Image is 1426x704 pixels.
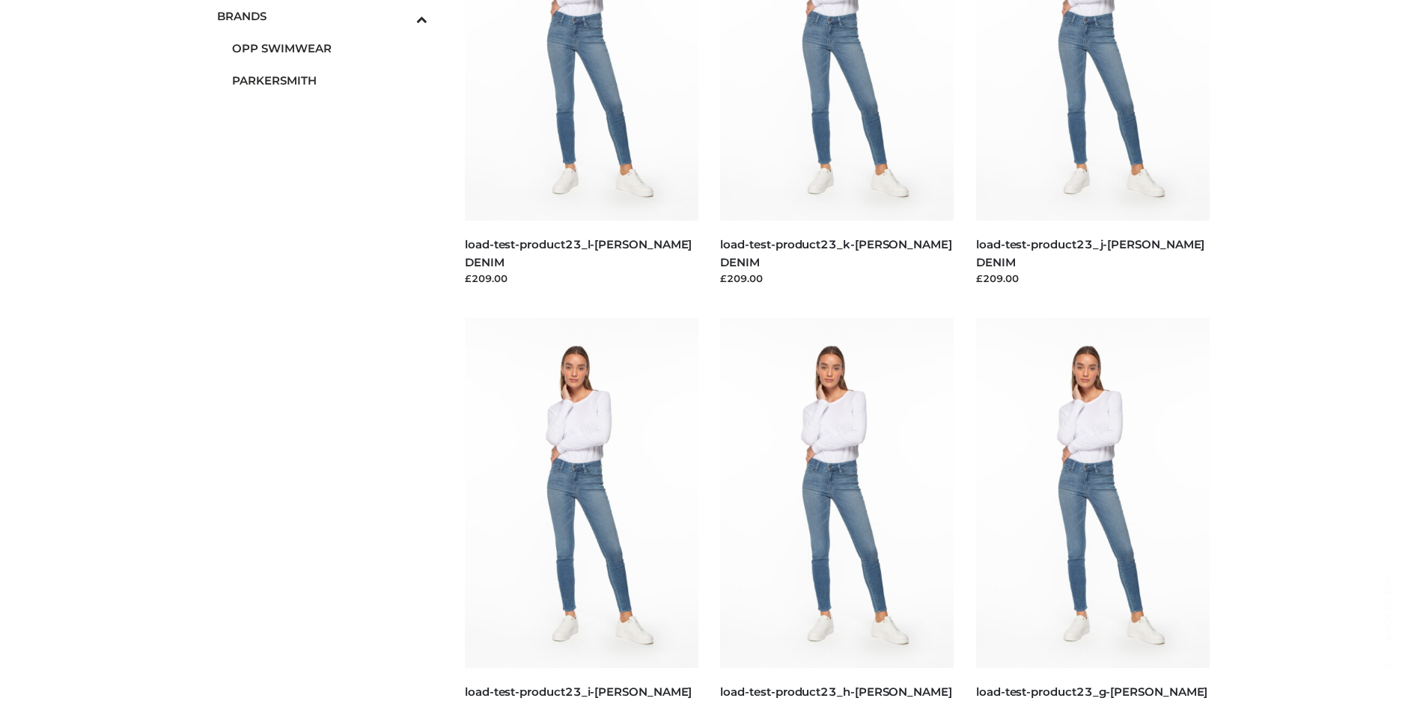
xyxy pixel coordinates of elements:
[232,40,428,57] span: OPP SWIMWEAR
[232,32,428,64] a: OPP SWIMWEAR
[232,72,428,89] span: PARKERSMITH
[232,64,428,97] a: PARKERSMITH
[976,271,1210,286] div: £209.00
[465,271,698,286] div: £209.00
[1370,603,1407,640] span: Back to top
[465,237,692,269] a: load-test-product23_l-[PERSON_NAME] DENIM
[720,237,951,269] a: load-test-product23_k-[PERSON_NAME] DENIM
[976,237,1204,269] a: load-test-product23_j-[PERSON_NAME] DENIM
[217,7,428,25] span: BRANDS
[720,271,954,286] div: £209.00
